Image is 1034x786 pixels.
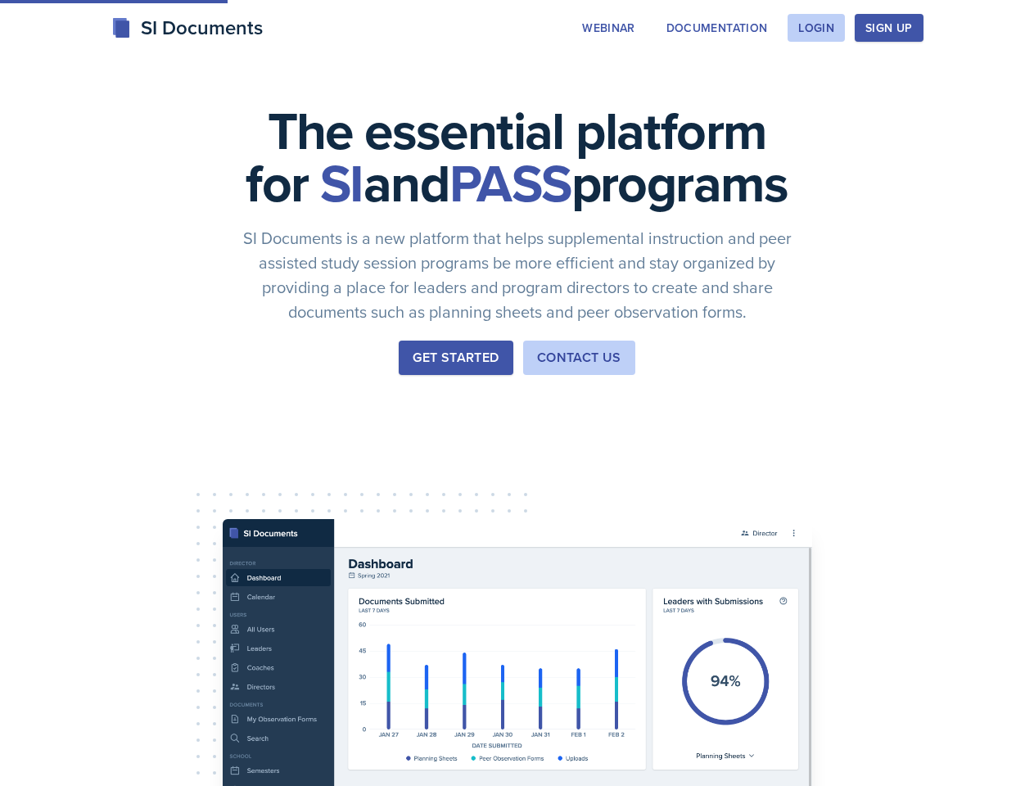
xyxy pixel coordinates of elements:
button: Documentation [656,14,779,42]
button: Login [788,14,845,42]
button: Contact Us [523,341,635,375]
div: Get Started [413,348,499,368]
div: Sign Up [865,21,912,34]
div: Webinar [582,21,634,34]
div: Contact Us [537,348,621,368]
button: Webinar [571,14,645,42]
div: Login [798,21,834,34]
button: Sign Up [855,14,923,42]
div: SI Documents [111,13,263,43]
div: Documentation [666,21,768,34]
button: Get Started [399,341,512,375]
